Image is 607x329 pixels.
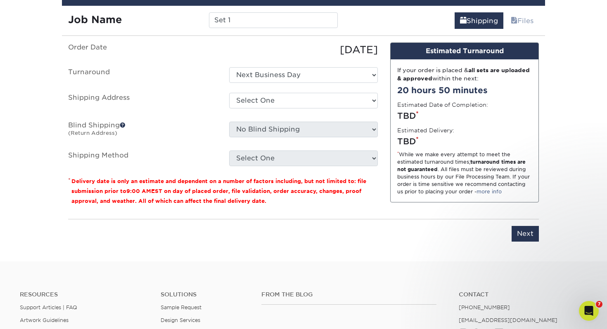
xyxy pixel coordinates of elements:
div: Shipping Information and Services [17,204,138,212]
img: logo [17,16,72,28]
a: Sample Request [161,304,202,310]
div: Print Order Status [17,173,138,182]
h4: Solutions [161,291,249,298]
label: Order Date [62,42,223,57]
label: Shipping Method [62,150,223,166]
div: Send us a message [17,118,138,127]
div: Send us a messageWe typically reply in a few minutes [8,111,157,142]
a: Files [505,12,539,29]
div: Estimated Turnaround [391,43,538,59]
div: Close [142,13,157,28]
img: Profile image for Erica [120,13,136,30]
button: Search for help [12,150,153,167]
label: Estimated Delivery: [397,126,454,134]
small: (Return Address) [68,130,117,136]
span: shipping [460,17,467,25]
a: [EMAIL_ADDRESS][DOMAIN_NAME] [459,317,557,323]
span: Help [131,274,144,280]
iframe: Intercom live chat [579,301,599,321]
a: Shipping [455,12,503,29]
div: Every Door Direct Mail® [53,246,148,254]
div: Creating Print-Ready Files [17,188,138,197]
a: [PHONE_NUMBER] [459,304,510,310]
h4: Resources [20,291,148,298]
div: Shipping Information and Services [12,200,153,216]
a: more info [477,188,502,195]
img: Profile image for JenM [104,13,121,30]
span: 9:00 AM [126,188,151,194]
div: Every Door Direct Mail® [9,239,156,278]
span: Home [18,274,37,280]
a: Design Services [161,317,200,323]
label: Blind Shipping [62,122,223,141]
a: Contact [459,291,587,298]
button: Help [110,253,165,286]
div: If your order is placed & within the next: [397,66,532,83]
label: Turnaround [62,67,223,83]
input: Next [512,226,539,242]
span: Messages [69,274,97,280]
div: We typically reply in a few minutes [17,127,138,135]
label: Estimated Date of Completion: [397,101,488,109]
div: Creating Print-Ready Files [12,185,153,200]
p: Hi [PERSON_NAME] 👋 [17,59,149,87]
small: Delivery date is only an estimate and dependent on a number of factors including, but not limited... [71,178,366,204]
p: How can we help? [17,87,149,101]
label: Shipping Address [62,93,223,112]
input: Enter a job name [209,12,337,28]
div: [DATE] [223,42,384,57]
img: Profile image for Jenny [88,13,105,30]
button: Messages [55,253,110,286]
div: Print Order Status [12,170,153,185]
div: 20 hours 50 minutes [397,84,532,96]
div: TBD [397,135,532,148]
span: Search for help [17,154,67,163]
div: Spot Gloss File Setup [12,216,153,231]
div: Spot Gloss File Setup [17,219,138,228]
div: While we make every attempt to meet the estimated turnaround times; . All files must be reviewed ... [397,151,532,195]
div: TBD [397,110,532,122]
h4: From the Blog [261,291,436,298]
span: files [511,17,517,25]
span: 7 [596,301,602,308]
strong: Job Name [68,14,122,26]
